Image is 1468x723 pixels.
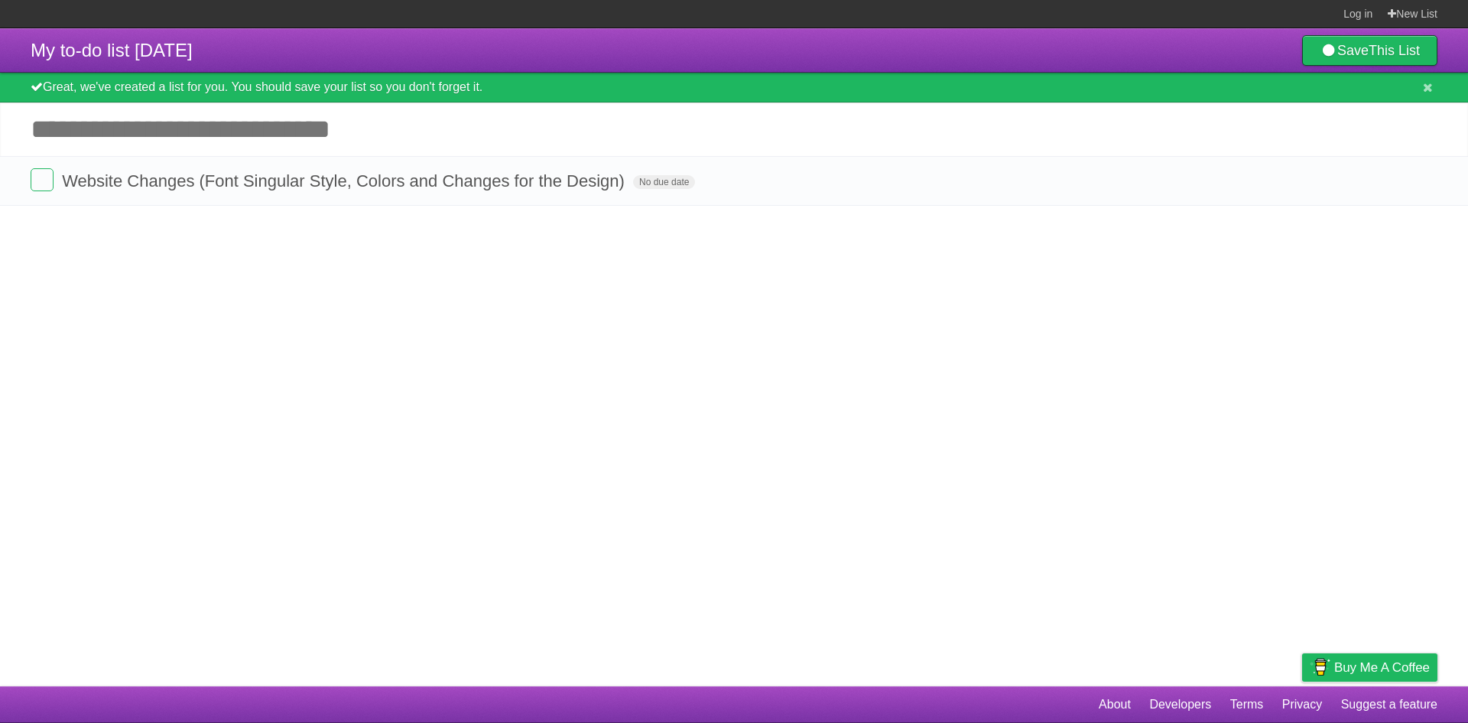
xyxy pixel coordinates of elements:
[31,168,54,191] label: Done
[1334,654,1430,681] span: Buy me a coffee
[1341,690,1437,719] a: Suggest a feature
[1302,35,1437,66] a: SaveThis List
[1310,654,1330,680] img: Buy me a coffee
[1302,653,1437,682] a: Buy me a coffee
[1149,690,1211,719] a: Developers
[31,40,193,60] span: My to-do list [DATE]
[62,171,628,191] span: Website Changes (Font Singular Style, Colors and Changes for the Design)
[1230,690,1264,719] a: Terms
[1282,690,1322,719] a: Privacy
[1099,690,1131,719] a: About
[633,175,695,189] span: No due date
[1369,43,1420,58] b: This List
